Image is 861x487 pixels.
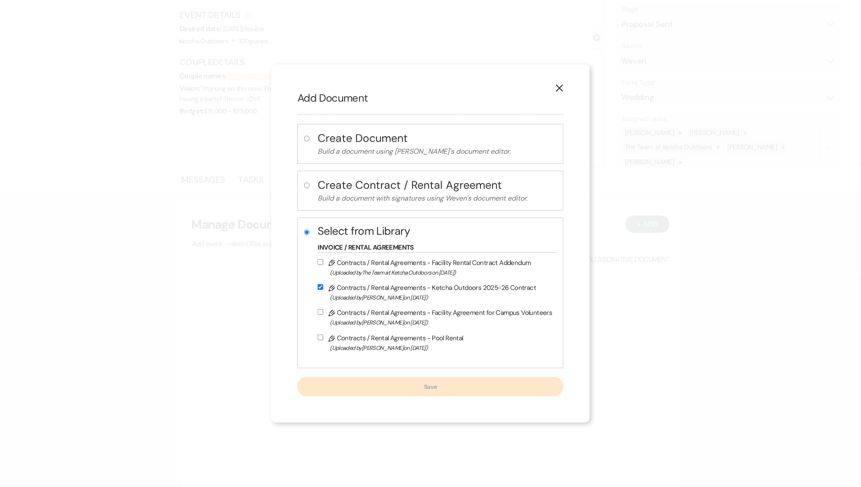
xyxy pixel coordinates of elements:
span: (Uploaded by The Team at Ketcha Outdoors on [DATE] ) [330,268,552,278]
button: Save [297,377,563,396]
label: Contracts / Rental Agreements - Facility Rental Contract Addendum [318,257,552,278]
p: Build a document with signatures using Weven's document editor. [318,193,556,204]
h4: Create Document [318,131,556,146]
label: Contracts / Rental Agreements - Facility Agreement for Campus Volunteers [318,307,552,328]
span: (Uploaded by [PERSON_NAME] on [DATE] ) [330,318,552,328]
input: Contracts / Rental Agreements - Facility Rental Contract Addendum(Uploaded byThe Team at Ketcha O... [318,259,323,265]
p: Build a document using [PERSON_NAME]'s document editor. [318,146,556,157]
span: (Uploaded by [PERSON_NAME] on [DATE] ) [330,293,552,303]
h2: Add Document [297,91,563,106]
input: Contracts / Rental Agreements - Pool Rental(Uploaded by[PERSON_NAME]on [DATE]) [318,335,323,340]
input: Contracts / Rental Agreements - Facility Agreement for Campus Volunteers(Uploaded by[PERSON_NAME]... [318,309,323,315]
h4: Create Contract / Rental Agreement [318,177,556,193]
h6: Invoice / Rental Agreements [318,243,556,253]
label: Contracts / Rental Agreements - Ketcha Outdoors 2025-26 Contract [318,282,552,303]
span: (Uploaded by [PERSON_NAME] on [DATE] ) [330,343,552,353]
input: Contracts / Rental Agreements - Ketcha Outdoors 2025-26 Contract(Uploaded by[PERSON_NAME]on [DATE]) [318,284,323,290]
button: Create Contract / Rental AgreementBuild a document with signatures using Weven's document editor. [318,177,556,204]
button: Create DocumentBuild a document using [PERSON_NAME]'s document editor. [318,131,556,157]
h4: Select from Library [318,223,556,239]
label: Contracts / Rental Agreements - Pool Rental [318,332,552,353]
